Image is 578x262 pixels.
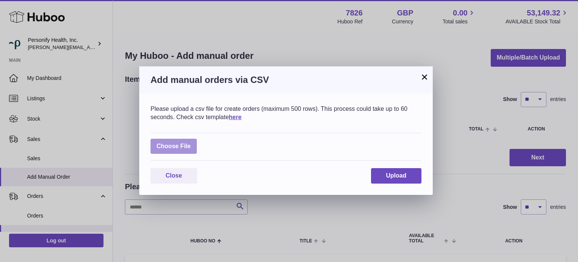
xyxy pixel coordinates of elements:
button: Upload [371,168,421,184]
a: here [229,114,242,120]
span: Upload [386,172,406,179]
button: Close [151,168,197,184]
span: Choose File [151,139,197,154]
button: × [420,72,429,81]
h3: Add manual orders via CSV [151,74,421,86]
div: Please upload a csv file for create orders (maximum 500 rows). This process could take up to 60 s... [151,105,421,121]
span: Close [166,172,182,179]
